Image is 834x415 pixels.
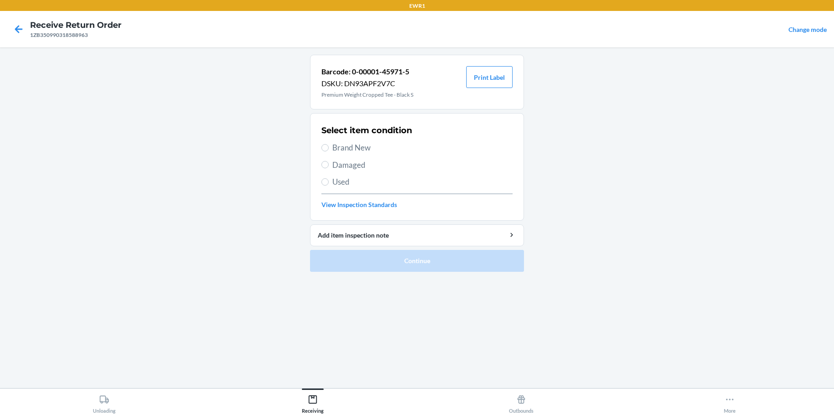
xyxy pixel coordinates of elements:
a: Change mode [788,26,827,33]
span: Brand New [332,142,513,154]
p: Barcode: 0-00001-45971-5 [321,66,413,77]
button: More [625,389,834,414]
input: Used [321,178,329,186]
button: Continue [310,250,524,272]
button: Outbounds [417,389,625,414]
button: Print Label [466,66,513,88]
div: Unloading [93,391,116,414]
div: More [724,391,736,414]
button: Receiving [208,389,417,414]
span: Used [332,176,513,188]
div: 1ZB350990318588963 [30,31,122,39]
input: Damaged [321,161,329,168]
input: Brand New [321,144,329,151]
div: Receiving [302,391,324,414]
button: Add item inspection note [310,224,524,246]
div: Add item inspection note [318,230,516,240]
p: DSKU: DN93APF2V7C [321,78,413,89]
p: Premium Weight Cropped Tee - Black S [321,91,413,99]
div: Outbounds [509,391,534,414]
a: View Inspection Standards [321,200,513,209]
h4: Receive Return Order [30,19,122,31]
span: Damaged [332,159,513,171]
h2: Select item condition [321,124,412,136]
p: EWR1 [409,2,425,10]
